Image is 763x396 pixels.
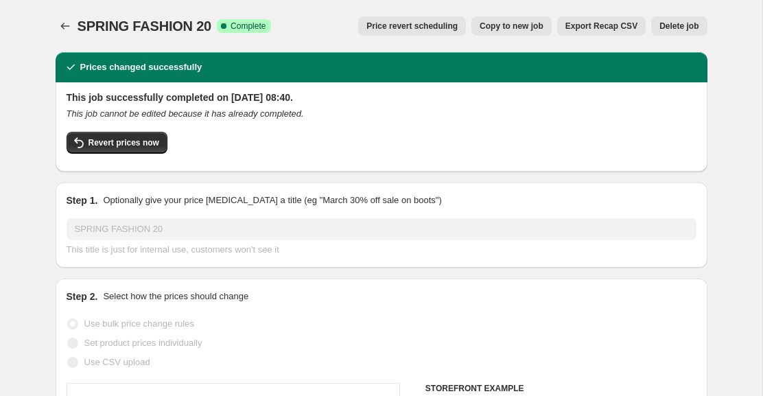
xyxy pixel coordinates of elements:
button: Copy to new job [471,16,552,36]
button: Revert prices now [67,132,167,154]
button: Price change jobs [56,16,75,36]
h2: Prices changed successfully [80,60,202,74]
input: 30% off holiday sale [67,218,696,240]
button: Delete job [651,16,707,36]
button: Price revert scheduling [358,16,466,36]
span: Delete job [659,21,699,32]
button: Export Recap CSV [557,16,646,36]
p: Select how the prices should change [103,290,248,303]
h6: STOREFRONT EXAMPLE [425,383,696,394]
span: Set product prices individually [84,338,202,348]
span: Use CSV upload [84,357,150,367]
span: Copy to new job [480,21,543,32]
span: Complete [231,21,266,32]
span: Export Recap CSV [565,21,637,32]
span: SPRING FASHION 20 [78,19,212,34]
span: Use bulk price change rules [84,318,194,329]
span: This title is just for internal use, customers won't see it [67,244,279,255]
p: Optionally give your price [MEDICAL_DATA] a title (eg "March 30% off sale on boots") [103,194,441,207]
h2: Step 1. [67,194,98,207]
span: Revert prices now [89,137,159,148]
i: This job cannot be edited because it has already completed. [67,108,304,119]
span: Price revert scheduling [366,21,458,32]
h2: This job successfully completed on [DATE] 08:40. [67,91,696,104]
h2: Step 2. [67,290,98,303]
